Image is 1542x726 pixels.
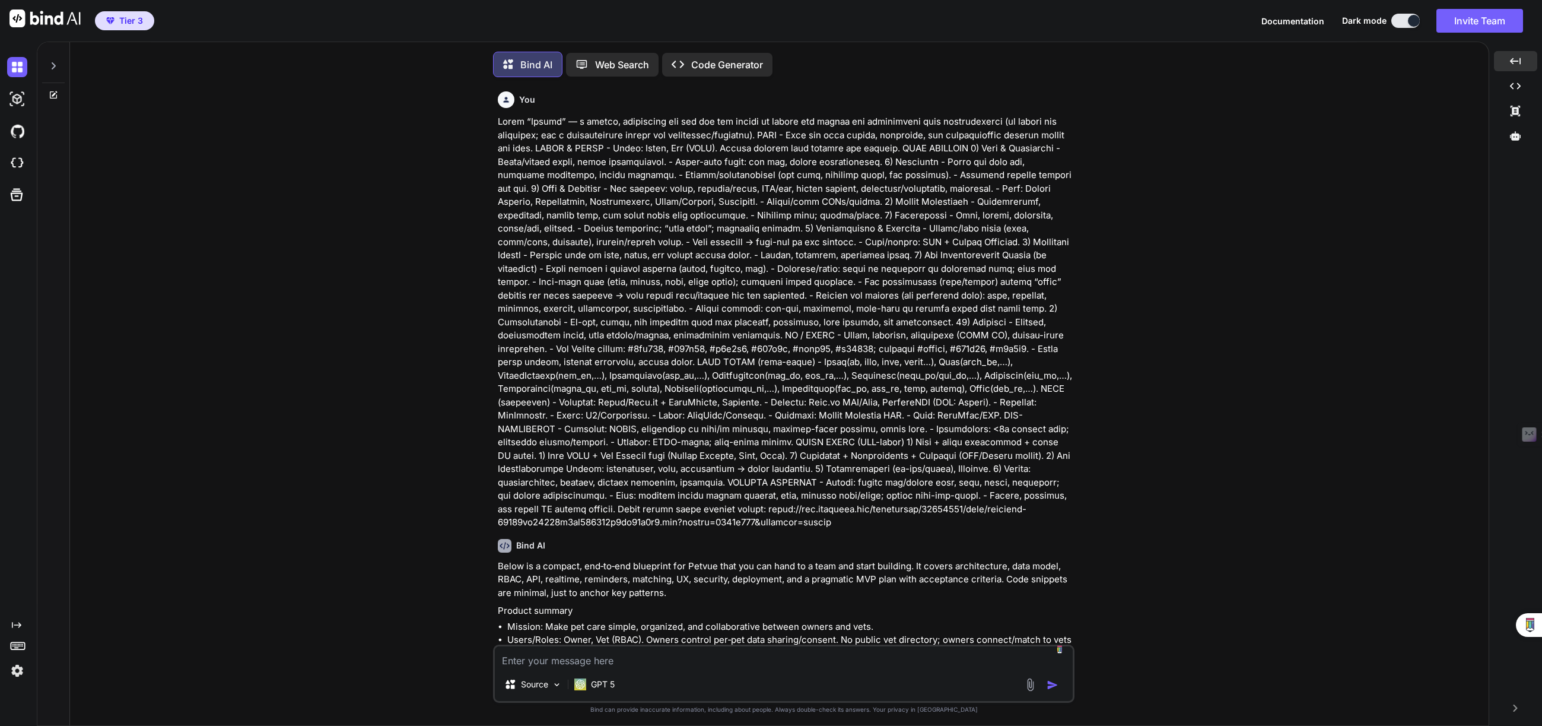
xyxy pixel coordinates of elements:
h6: You [519,94,535,106]
img: Bind AI [9,9,81,27]
img: Pick Models [552,680,562,690]
p: Bind AI [520,58,552,72]
span: Documentation [1261,16,1324,26]
p: Web Search [595,58,649,72]
p: GPT 5 [591,679,615,690]
p: Source [521,679,548,690]
li: Mission: Make pet care simple, organized, and collaborative between owners and vets. [507,620,1072,634]
button: premiumTier 3 [95,11,154,30]
img: githubDark [7,121,27,141]
p: Below is a compact, end‑to‑end blueprint for Petvue that you can hand to a team and start buildin... [498,560,1072,600]
img: settings [7,661,27,681]
span: Tier 3 [119,15,143,27]
p: Product summary [498,604,1072,618]
p: Bind can provide inaccurate information, including about people. Always double-check its answers.... [493,705,1074,714]
img: cloudideIcon [7,153,27,173]
img: GPT 5 [574,679,586,690]
img: darkAi-studio [7,89,27,109]
h6: Bind AI [516,540,545,551]
p: Lorem “Ipsumd” — s ametco, adipiscing eli sed doe tem incidi ut labore etd magnaa eni adminimveni... [498,115,1072,530]
span: Dark mode [1342,15,1387,27]
img: premium [106,17,115,24]
img: darkChat [7,57,27,77]
img: icon [1047,679,1058,691]
li: Users/Roles: Owner, Vet (RBAC). Owners control per‑pet data sharing/consent. No public vet direct... [507,633,1072,660]
img: attachment [1023,678,1037,692]
button: Documentation [1261,15,1324,27]
p: Code Generator [691,58,763,72]
button: Invite Team [1436,9,1523,33]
